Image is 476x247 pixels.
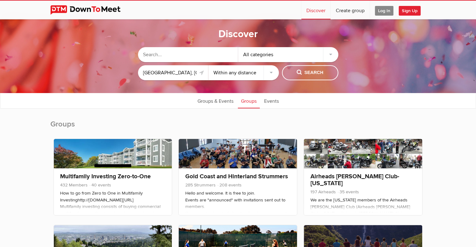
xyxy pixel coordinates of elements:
[218,28,258,41] h1: Discover
[310,173,399,187] a: Airheads [PERSON_NAME] Club-[US_STATE]
[238,47,338,62] div: All categories
[399,1,426,19] a: Sign Up
[282,65,338,80] button: Search
[50,119,426,136] h2: Groups
[399,6,421,16] span: Sign Up
[138,65,208,80] input: Location or ZIP-Code
[331,1,370,19] a: Create group
[60,173,151,180] a: Multifamily Investing Zero-to-One
[301,1,330,19] a: Discover
[50,5,130,15] img: DownToMeet
[261,93,282,108] a: Events
[370,1,398,19] a: Log In
[337,189,359,195] span: 35 events
[238,93,260,108] a: Groups
[375,6,393,16] span: Log In
[194,93,237,108] a: Groups & Events
[217,182,241,188] span: 208 events
[310,189,335,195] span: 197 Airheads
[185,173,288,180] a: Gold Coast and Hinterland Strummers
[297,69,323,76] span: Search
[60,182,88,188] span: 432 Members
[138,47,238,62] input: Search...
[185,182,215,188] span: 285 Strummers
[89,182,111,188] span: 40 events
